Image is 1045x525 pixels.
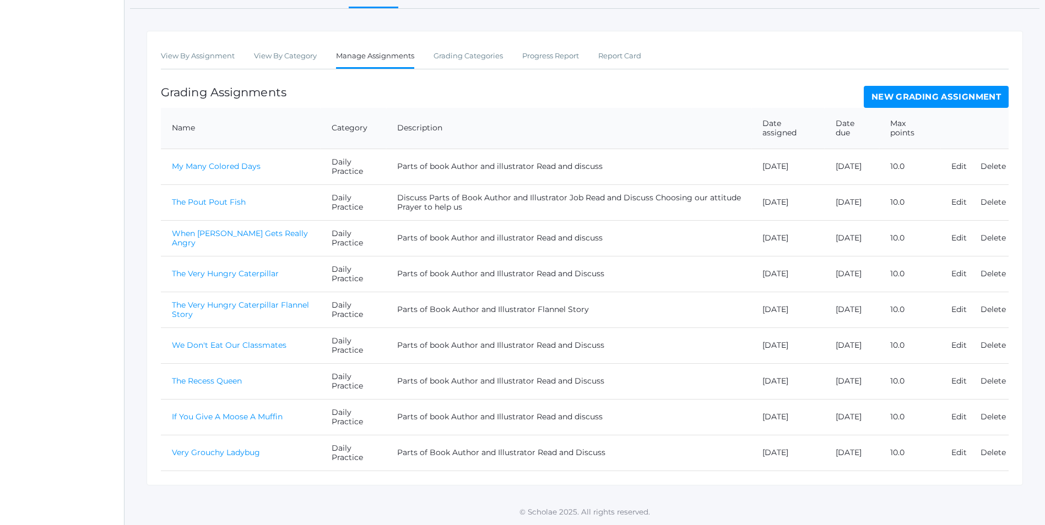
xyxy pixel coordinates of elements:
[172,340,286,350] a: We Don't Eat Our Classmates
[879,327,940,363] td: 10.0
[879,184,940,220] td: 10.0
[321,108,386,149] th: Category
[981,304,1006,314] a: Delete
[951,269,967,278] a: Edit
[172,412,283,422] a: If You Give A Moose A Muffin
[879,399,940,435] td: 10.0
[321,256,386,292] td: Daily Practice
[386,149,751,184] td: Parts of book Author and illustrator Read and discuss
[161,45,235,67] a: View By Assignment
[825,220,879,256] td: [DATE]
[172,376,242,386] a: The Recess Queen
[751,220,825,256] td: [DATE]
[951,233,967,243] a: Edit
[321,327,386,363] td: Daily Practice
[598,45,641,67] a: Report Card
[981,197,1006,207] a: Delete
[825,108,879,149] th: Date due
[386,184,751,220] td: Discuss Parts of Book Author and Illustrator Job Read and Discuss Choosing our attitude Prayer to...
[951,447,967,457] a: Edit
[522,45,579,67] a: Progress Report
[951,340,967,350] a: Edit
[825,292,879,327] td: [DATE]
[879,108,940,149] th: Max points
[879,363,940,399] td: 10.0
[172,228,308,248] a: When [PERSON_NAME] Gets Really Angry
[321,184,386,220] td: Daily Practice
[981,412,1006,422] a: Delete
[825,435,879,471] td: [DATE]
[825,149,879,184] td: [DATE]
[879,220,940,256] td: 10.0
[825,256,879,292] td: [DATE]
[254,45,317,67] a: View By Category
[321,363,386,399] td: Daily Practice
[751,256,825,292] td: [DATE]
[879,292,940,327] td: 10.0
[172,269,279,278] a: The Very Hungry Caterpillar
[386,327,751,363] td: Parts of book Author and Illustrator Read and Discuss
[172,161,261,171] a: My Many Colored Days
[321,292,386,327] td: Daily Practice
[386,108,751,149] th: Description
[981,447,1006,457] a: Delete
[981,161,1006,171] a: Delete
[825,399,879,435] td: [DATE]
[951,304,967,314] a: Edit
[951,161,967,171] a: Edit
[386,256,751,292] td: Parts of book Author and Illustrator Read and Discuss
[981,376,1006,386] a: Delete
[161,108,321,149] th: Name
[981,233,1006,243] a: Delete
[386,399,751,435] td: Parts of book Author and Illustrator Read and discuss
[825,363,879,399] td: [DATE]
[751,363,825,399] td: [DATE]
[386,220,751,256] td: Parts of book Author and illustrator Read and discuss
[951,197,967,207] a: Edit
[751,149,825,184] td: [DATE]
[386,363,751,399] td: Parts of book Author and Illustrator Read and Discuss
[172,300,309,319] a: The Very Hungry Caterpillar Flannel Story
[825,184,879,220] td: [DATE]
[336,45,414,69] a: Manage Assignments
[751,435,825,471] td: [DATE]
[321,149,386,184] td: Daily Practice
[386,292,751,327] td: Parts of Book Author and Illustrator Flannel Story
[172,447,260,457] a: Very Grouchy Ladybug
[879,256,940,292] td: 10.0
[981,269,1006,278] a: Delete
[321,399,386,435] td: Daily Practice
[434,45,503,67] a: Grading Categories
[321,435,386,471] td: Daily Practice
[172,197,246,207] a: The Pout Pout Fish
[321,220,386,256] td: Daily Practice
[751,292,825,327] td: [DATE]
[864,86,1009,108] a: New Grading Assignment
[386,435,751,471] td: Parts of Book Author and Illustrator Read and Discuss
[751,327,825,363] td: [DATE]
[951,412,967,422] a: Edit
[751,184,825,220] td: [DATE]
[751,108,825,149] th: Date assigned
[981,340,1006,350] a: Delete
[124,506,1045,517] p: © Scholae 2025. All rights reserved.
[951,376,967,386] a: Edit
[879,435,940,471] td: 10.0
[161,86,286,99] h1: Grading Assignments
[825,327,879,363] td: [DATE]
[879,149,940,184] td: 10.0
[751,399,825,435] td: [DATE]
